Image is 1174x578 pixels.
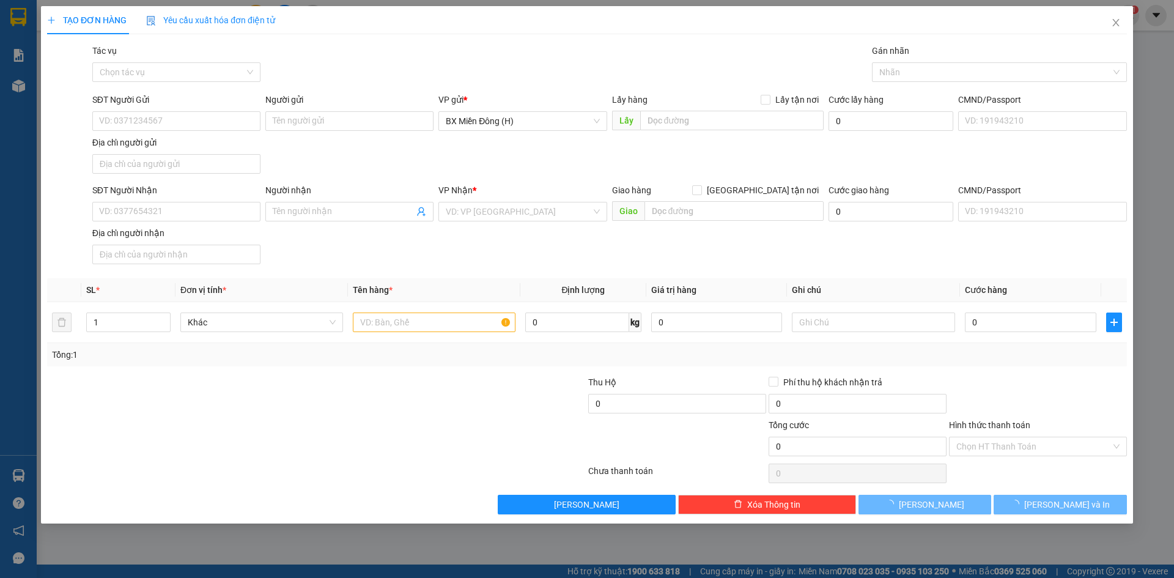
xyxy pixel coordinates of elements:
span: TẠO ĐƠN HÀNG [47,15,127,25]
span: user-add [417,207,427,217]
span: Lấy [612,111,640,130]
img: icon [146,16,156,26]
div: CMND/Passport [958,93,1126,106]
span: close [1111,18,1121,28]
span: Giao hàng [612,185,651,195]
div: SĐT Người Nhận [92,183,260,197]
span: [PERSON_NAME] [555,498,620,511]
span: Lấy hàng [612,95,648,105]
button: [PERSON_NAME] [858,495,991,514]
span: Giá trị hàng [651,285,696,295]
span: plus [47,16,56,24]
span: Yêu cầu xuất hóa đơn điện tử [146,15,275,25]
span: Định lượng [562,285,605,295]
span: Lấy tận nơi [770,93,824,106]
input: Dọc đường [644,201,824,221]
div: Địa chỉ người gửi [92,136,260,149]
span: delete [734,500,742,509]
input: Địa chỉ của người gửi [92,154,260,174]
span: BX Miền Đông (H) [446,112,600,130]
span: Giao [612,201,644,221]
button: plus [1106,313,1122,332]
span: plus [1107,317,1121,327]
input: Ghi Chú [792,313,955,332]
span: Đơn vị tính [180,285,226,295]
th: Ghi chú [788,278,960,302]
input: Cước giao hàng [829,202,953,221]
button: Close [1099,6,1133,40]
div: Địa chỉ người nhận [92,226,260,240]
span: Khác [188,313,336,332]
div: VP gửi [439,93,607,106]
button: [PERSON_NAME] [498,495,676,514]
button: [PERSON_NAME] và In [994,495,1127,514]
span: kg [629,313,641,332]
span: loading [886,500,899,508]
span: loading [1011,500,1024,508]
span: Phí thu hộ khách nhận trả [778,376,887,389]
label: Cước giao hàng [829,185,889,195]
span: Tổng cước [769,420,809,430]
input: 0 [651,313,783,332]
span: Cước hàng [965,285,1007,295]
span: Thu Hộ [588,377,616,387]
input: Cước lấy hàng [829,111,953,131]
span: SL [86,285,96,295]
div: Chưa thanh toán [587,464,767,486]
span: [GEOGRAPHIC_DATA] tận nơi [702,183,824,197]
span: VP Nhận [439,185,473,195]
div: CMND/Passport [958,183,1126,197]
span: [PERSON_NAME] [899,498,965,511]
button: deleteXóa Thông tin [679,495,857,514]
label: Hình thức thanh toán [949,420,1030,430]
input: VD: Bàn, Ghế [353,313,515,332]
button: delete [52,313,72,332]
label: Cước lấy hàng [829,95,884,105]
div: SĐT Người Gửi [92,93,260,106]
span: [PERSON_NAME] và In [1024,498,1110,511]
span: Xóa Thông tin [747,498,800,511]
input: Địa chỉ của người nhận [92,245,260,264]
div: Người nhận [265,183,434,197]
div: Tổng: 1 [52,348,453,361]
span: Tên hàng [353,285,393,295]
input: Dọc đường [640,111,824,130]
label: Gán nhãn [872,46,909,56]
div: Người gửi [265,93,434,106]
label: Tác vụ [92,46,117,56]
